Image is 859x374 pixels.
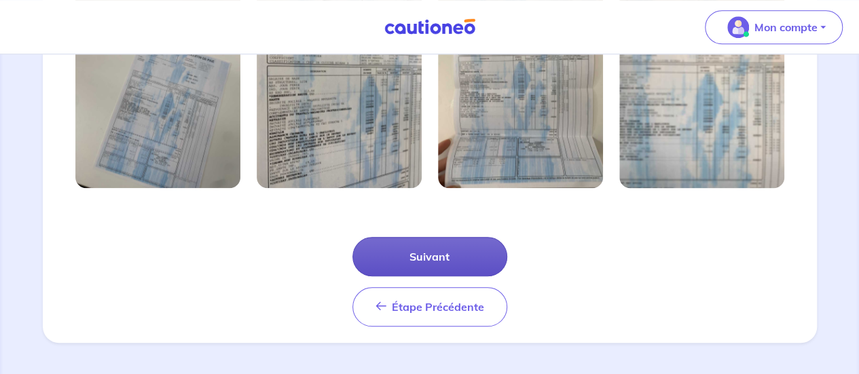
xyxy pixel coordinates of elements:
span: Étape Précédente [392,300,484,314]
button: Étape Précédente [352,287,507,326]
img: Cautioneo [379,18,481,35]
p: Mon compte [754,19,818,35]
button: illu_account_valid_menu.svgMon compte [705,10,843,44]
img: illu_account_valid_menu.svg [727,16,749,38]
button: Suivant [352,237,507,276]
